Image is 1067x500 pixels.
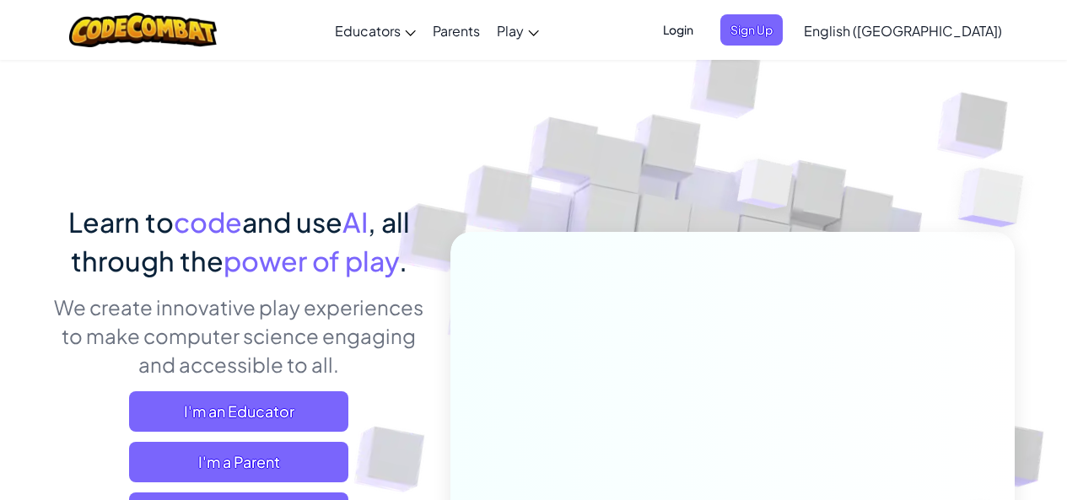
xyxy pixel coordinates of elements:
[795,8,1010,53] a: English ([GEOGRAPHIC_DATA])
[335,22,401,40] span: Educators
[804,22,1002,40] span: English ([GEOGRAPHIC_DATA])
[720,14,783,46] button: Sign Up
[326,8,424,53] a: Educators
[399,244,407,277] span: .
[224,244,399,277] span: power of play
[129,442,348,482] a: I'm a Parent
[705,126,827,251] img: Overlap cubes
[129,391,348,432] a: I'm an Educator
[653,14,703,46] button: Login
[424,8,488,53] a: Parents
[242,205,342,239] span: and use
[174,205,242,239] span: code
[53,293,425,379] p: We create innovative play experiences to make computer science engaging and accessible to all.
[488,8,547,53] a: Play
[68,205,174,239] span: Learn to
[342,205,368,239] span: AI
[69,13,217,47] img: CodeCombat logo
[497,22,524,40] span: Play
